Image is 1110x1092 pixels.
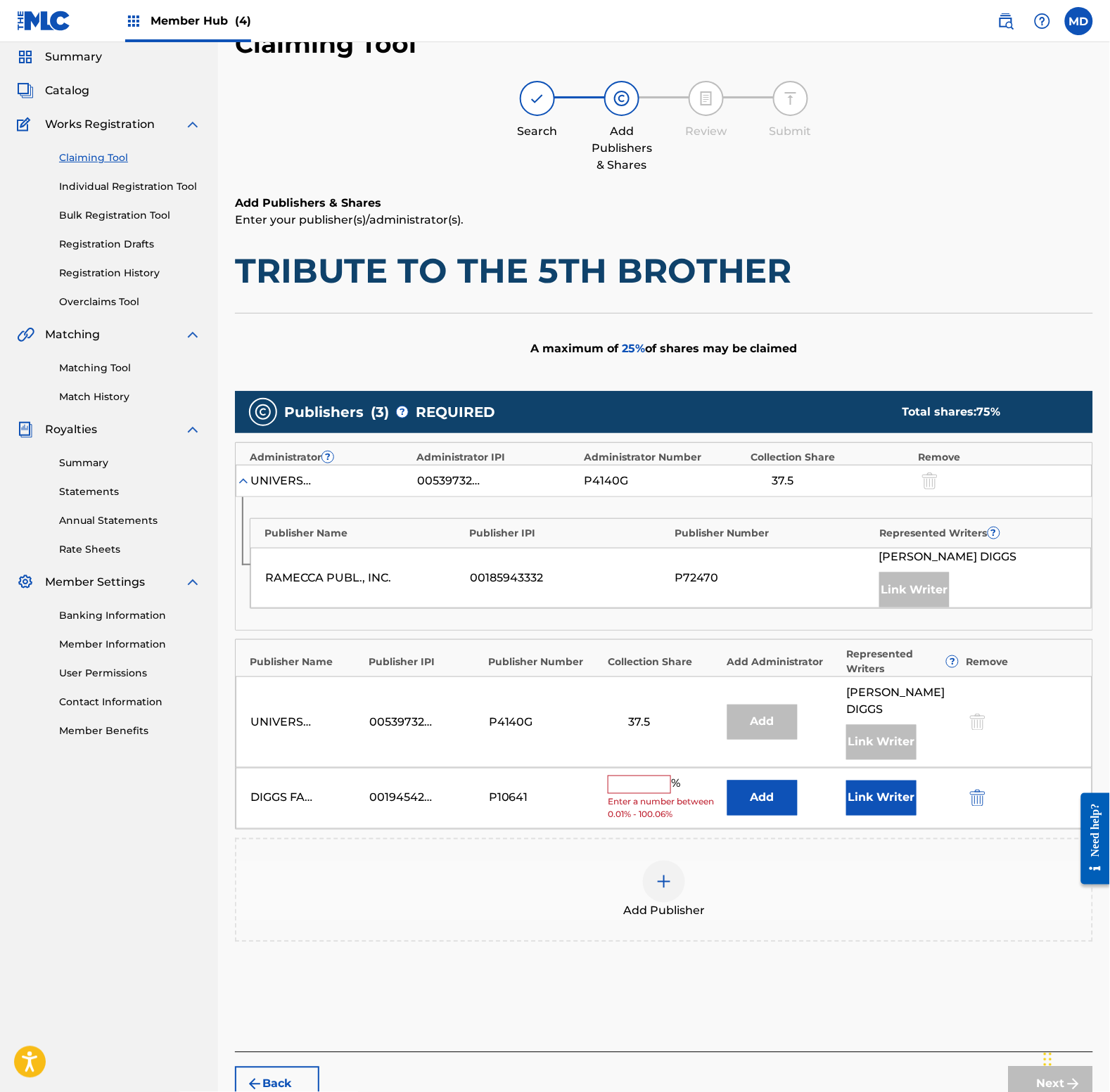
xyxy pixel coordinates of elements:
[608,655,720,669] div: Collection Share
[992,7,1020,35] a: Public Search
[371,402,389,423] span: ( 3 )
[17,49,102,65] a: SummarySummary
[45,82,89,99] span: Catalog
[236,474,250,488] img: expand-cell-toggle
[59,484,201,499] a: Statements
[947,656,958,667] span: ?
[17,82,89,99] a: CatalogCatalog
[17,82,34,99] img: Catalog
[1040,1024,1110,1092] iframe: Chat Widget
[322,451,333,463] span: ?
[17,421,34,438] img: Royalties
[1044,1039,1052,1081] div: Drag
[184,421,201,438] img: expand
[656,873,672,890] img: add
[671,776,684,794] span: %
[727,781,798,816] button: Add
[17,574,34,591] img: Member Settings
[623,903,705,920] span: Add Publisher
[846,684,958,718] span: [PERSON_NAME] DIGGS
[59,237,201,252] a: Registration Drafts
[698,90,715,107] img: step indicator icon for Review
[416,402,495,423] span: REQUIRED
[264,526,463,541] div: Publisher Name
[608,796,720,821] span: Enter a number between 0.01% - 100.06%
[59,390,201,404] a: Match History
[59,724,201,738] a: Member Benefits
[59,513,201,528] a: Annual Statements
[45,49,102,65] span: Summary
[45,574,145,591] span: Member Settings
[255,404,272,420] img: publishers
[675,570,872,586] div: P72470
[17,11,71,31] img: MLC Logo
[59,608,201,623] a: Banking Information
[235,195,1093,212] h6: Add Publishers & Shares
[1065,7,1093,35] div: User Menu
[918,450,1078,465] div: Remove
[622,342,645,355] span: 25 %
[184,326,201,343] img: expand
[59,456,201,470] a: Summary
[235,313,1093,384] div: A maximum of of shares may be claimed
[125,13,142,30] img: Top Rightsholders
[587,123,657,174] div: Add Publishers & Shares
[17,49,34,65] img: Summary
[880,526,1078,541] div: Represented Writers
[902,404,1065,420] div: Total shares:
[59,361,201,375] a: Matching Tool
[1034,13,1051,30] img: help
[59,208,201,223] a: Bulk Registration Tool
[613,90,630,107] img: step indicator icon for Add Publishers & Shares
[151,13,251,29] span: Member Hub
[45,116,155,133] span: Works Registration
[265,570,463,586] div: RAMECCA PUBL., INC.
[17,326,34,343] img: Matching
[751,450,912,465] div: Collection Share
[59,695,201,709] a: Contact Information
[235,14,251,27] span: (4)
[184,116,201,133] img: expand
[397,406,408,418] span: ?
[284,402,364,423] span: Publishers
[488,655,601,669] div: Publisher Number
[755,123,826,140] div: Submit
[417,450,578,465] div: Administrator IPI
[977,405,1001,418] span: 75 %
[671,123,741,140] div: Review
[59,637,201,652] a: Member Information
[235,250,1093,292] h1: TRIBUTE TO THE 5TH BROTHER
[470,526,668,541] div: Publisher IPI
[988,527,1000,539] span: ?
[59,150,201,165] a: Claiming Tool
[45,421,97,438] span: Royalties
[727,655,840,669] div: Add Administrator
[879,548,1017,565] span: [PERSON_NAME] DIGGS
[59,295,201,309] a: Overclaims Tool
[17,116,35,133] img: Works Registration
[59,666,201,681] a: User Permissions
[502,123,573,140] div: Search
[45,326,100,343] span: Matching
[782,90,799,107] img: step indicator icon for Submit
[250,450,410,465] div: Administrator
[59,179,201,194] a: Individual Registration Tool
[369,655,482,669] div: Publisher IPI
[970,790,985,807] img: 12a2ab48e56ec057fbd8.svg
[235,28,416,60] h2: Claiming Tool
[235,212,1093,229] p: Enter your publisher(s)/administrator(s).
[529,90,546,107] img: step indicator icon for Search
[1028,7,1057,35] div: Help
[184,574,201,591] img: expand
[675,526,873,541] div: Publisher Number
[470,570,668,586] div: 00185943332
[966,655,1078,669] div: Remove
[997,13,1014,30] img: search
[584,450,744,465] div: Administrator Number
[846,781,917,816] button: Link Writer
[250,655,362,669] div: Publisher Name
[59,542,201,557] a: Rate Sheets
